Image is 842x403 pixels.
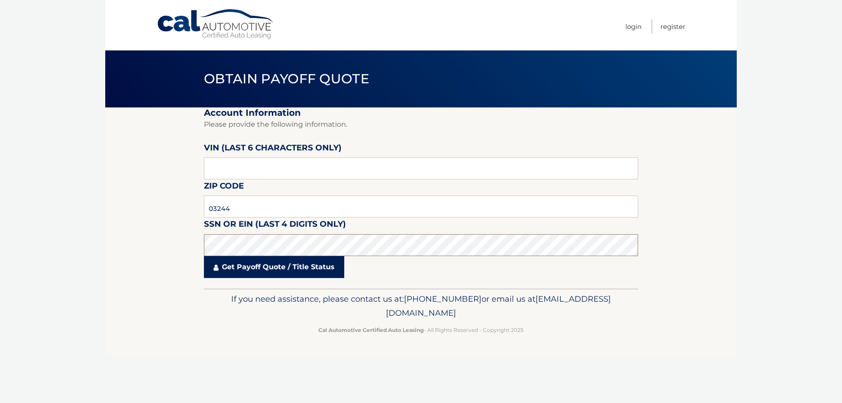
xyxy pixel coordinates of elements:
[157,9,275,40] a: Cal Automotive
[660,19,685,34] a: Register
[318,327,424,333] strong: Cal Automotive Certified Auto Leasing
[204,256,344,278] a: Get Payoff Quote / Title Status
[204,107,638,118] h2: Account Information
[204,141,342,157] label: VIN (last 6 characters only)
[204,71,369,87] span: Obtain Payoff Quote
[210,325,632,335] p: - All Rights Reserved - Copyright 2025
[625,19,642,34] a: Login
[210,292,632,320] p: If you need assistance, please contact us at: or email us at
[204,218,346,234] label: SSN or EIN (last 4 digits only)
[404,294,482,304] span: [PHONE_NUMBER]
[204,118,638,131] p: Please provide the following information.
[204,179,244,196] label: Zip Code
